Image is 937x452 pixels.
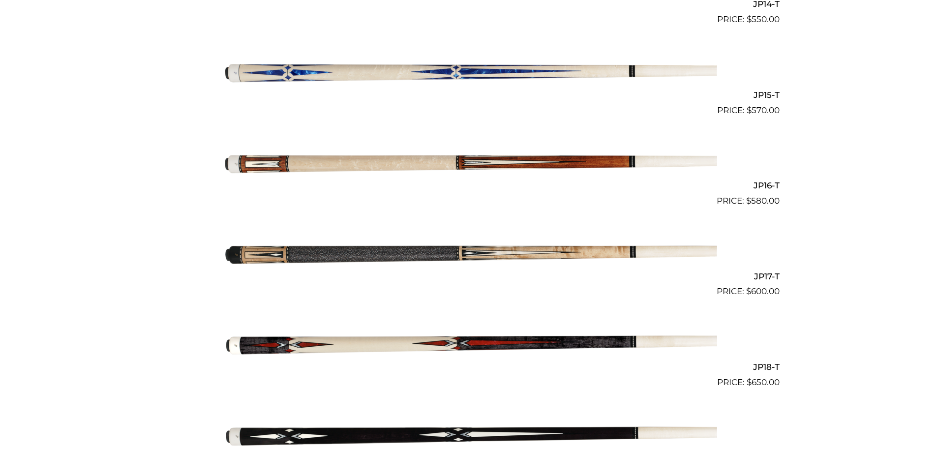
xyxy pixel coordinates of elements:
img: JP17-T [220,211,717,294]
a: JP16-T $580.00 [158,121,780,208]
bdi: 650.00 [747,377,780,387]
img: JP18-T [220,302,717,385]
span: $ [746,196,751,206]
a: JP18-T $650.00 [158,302,780,389]
h2: JP15-T [158,86,780,104]
span: $ [747,105,752,115]
bdi: 550.00 [747,14,780,24]
span: $ [746,286,751,296]
bdi: 600.00 [746,286,780,296]
img: JP16-T [220,121,717,204]
bdi: 570.00 [747,105,780,115]
span: $ [747,14,752,24]
a: JP17-T $600.00 [158,211,780,298]
h2: JP18-T [158,358,780,376]
h2: JP16-T [158,177,780,195]
img: JP15-T [220,30,717,113]
span: $ [747,377,752,387]
a: JP15-T $570.00 [158,30,780,117]
bdi: 580.00 [746,196,780,206]
h2: JP17-T [158,267,780,285]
